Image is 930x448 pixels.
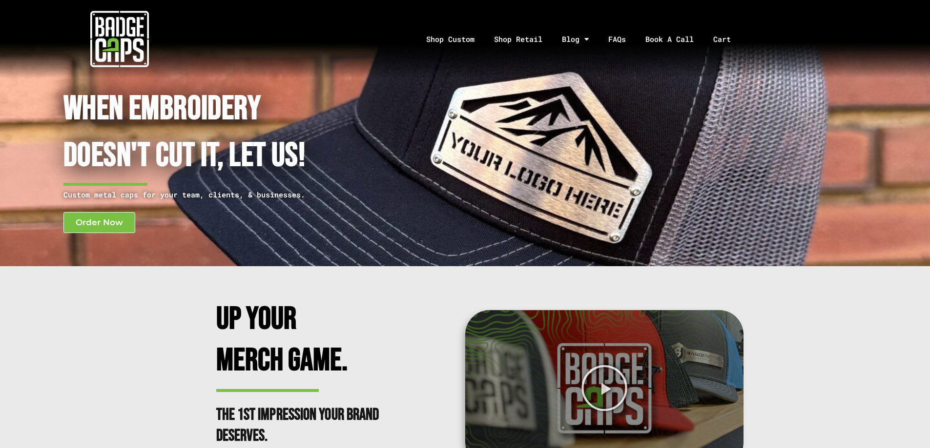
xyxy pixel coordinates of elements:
h2: The 1st impression your brand deserves. [216,405,387,447]
img: badgecaps white logo with green acccent [90,10,149,68]
a: Book A Call [636,14,703,65]
a: Shop Retail [484,14,552,65]
a: Order Now [63,212,135,233]
nav: Menu [239,14,930,65]
h1: When Embroidery Doesn't cut it, Let Us! [63,86,413,180]
a: Cart [703,14,753,65]
a: Shop Custom [416,14,484,65]
div: Play Video [580,364,628,412]
a: Blog [552,14,599,65]
span: Order Now [76,218,123,227]
a: FAQs [599,14,636,65]
h2: Up Your Merch Game. [216,299,387,381]
p: Custom metal caps for your team, clients, & businesses. [63,189,413,201]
